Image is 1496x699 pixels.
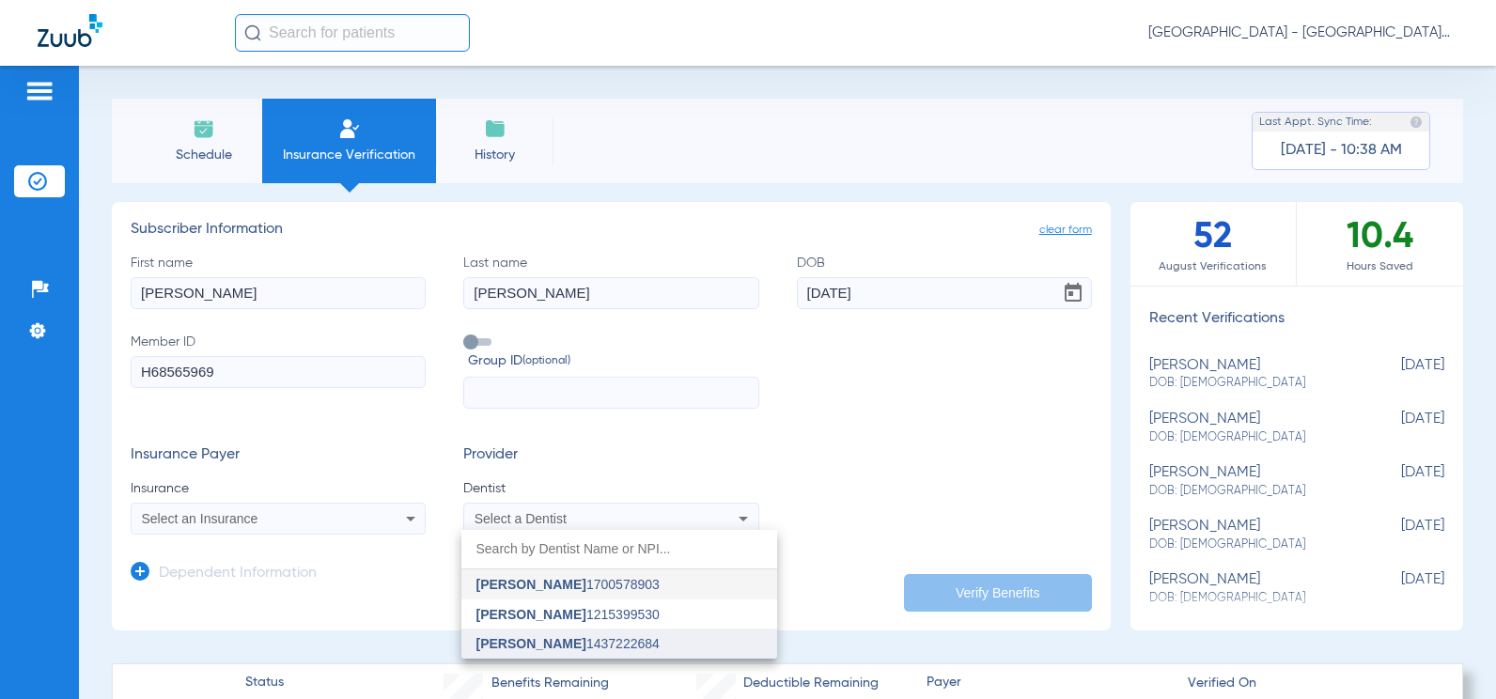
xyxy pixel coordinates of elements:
span: 1700578903 [476,578,660,591]
span: 1437222684 [476,637,660,650]
iframe: Chat Widget [1402,609,1496,699]
span: [PERSON_NAME] [476,607,586,622]
span: [PERSON_NAME] [476,577,586,592]
span: 1215399530 [476,608,660,621]
span: [PERSON_NAME] [476,636,586,651]
input: dropdown search [461,530,777,568]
